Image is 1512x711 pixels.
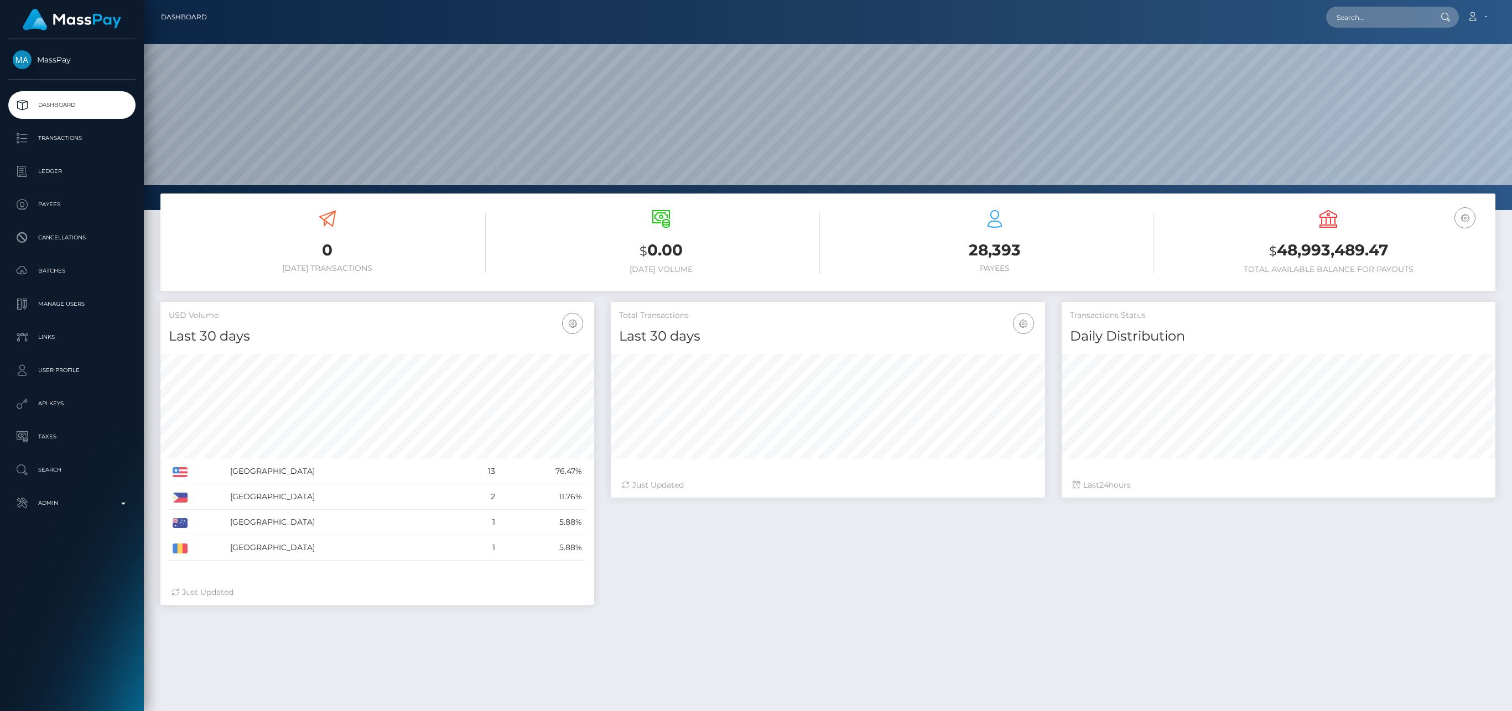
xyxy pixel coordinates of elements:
[8,257,136,285] a: Batches
[619,310,1036,321] h5: Total Transactions
[461,510,499,535] td: 1
[13,395,131,412] p: API Keys
[502,265,819,274] h6: [DATE] Volume
[13,428,131,445] p: Taxes
[226,510,461,535] td: [GEOGRAPHIC_DATA]
[172,587,583,598] div: Just Updated
[13,97,131,113] p: Dashboard
[836,239,1154,261] h3: 28,393
[173,493,188,503] img: PH.png
[499,484,586,510] td: 11.76%
[8,357,136,384] a: User Profile
[499,459,586,484] td: 76.47%
[461,484,499,510] td: 2
[226,484,461,510] td: [GEOGRAPHIC_DATA]
[226,535,461,561] td: [GEOGRAPHIC_DATA]
[13,495,131,511] p: Admin
[1170,265,1487,274] h6: Total Available Balance for Payouts
[8,323,136,351] a: Links
[13,50,32,69] img: MassPay
[13,362,131,379] p: User Profile
[173,467,188,477] img: US.png
[13,229,131,246] p: Cancellations
[619,327,1036,346] h4: Last 30 days
[169,264,486,273] h6: [DATE] Transactions
[169,327,586,346] h4: Last 30 days
[8,290,136,318] a: Manage Users
[13,196,131,213] p: Payees
[461,535,499,561] td: 1
[23,9,121,30] img: MassPay Logo
[502,239,819,262] h3: 0.00
[1170,239,1487,262] h3: 48,993,489.47
[461,459,499,484] td: 13
[1070,310,1487,321] h5: Transactions Status
[13,329,131,346] p: Links
[173,543,188,553] img: RO.png
[499,510,586,535] td: 5.88%
[13,163,131,180] p: Ledger
[8,423,136,451] a: Taxes
[622,479,1033,491] div: Just Updated
[8,191,136,218] a: Payees
[226,459,461,484] td: [GEOGRAPHIC_DATA]
[499,535,586,561] td: 5.88%
[13,130,131,147] p: Transactions
[13,296,131,312] p: Manage Users
[1073,479,1484,491] div: Last hours
[8,55,136,65] span: MassPay
[8,124,136,152] a: Transactions
[1269,243,1277,259] small: $
[836,264,1154,273] h6: Payees
[161,6,207,29] a: Dashboard
[1099,480,1109,490] span: 24
[173,518,188,528] img: AU.png
[1070,327,1487,346] h4: Daily Distribution
[13,263,131,279] p: Batches
[8,456,136,484] a: Search
[8,390,136,417] a: API Keys
[8,489,136,517] a: Admin
[13,462,131,478] p: Search
[8,158,136,185] a: Ledger
[169,239,486,261] h3: 0
[640,243,647,259] small: $
[169,310,586,321] h5: USD Volume
[8,91,136,119] a: Dashboard
[1326,7,1430,28] input: Search...
[8,224,136,252] a: Cancellations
